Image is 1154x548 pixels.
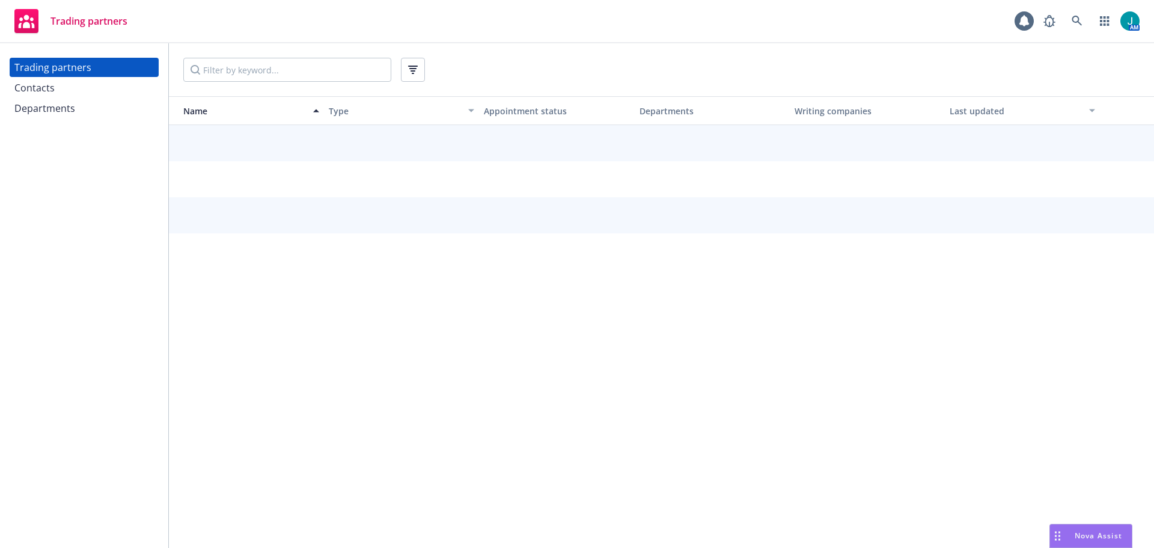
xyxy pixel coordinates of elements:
span: Trading partners [50,16,127,26]
a: Trading partners [10,4,132,38]
div: Type [329,105,461,117]
button: Writing companies [790,96,945,125]
div: Drag to move [1050,525,1065,547]
button: Appointment status [479,96,634,125]
div: Departments [14,99,75,118]
div: Appointment status [484,105,629,117]
div: Name [174,105,306,117]
button: Type [324,96,479,125]
span: Nova Assist [1075,531,1122,541]
a: Contacts [10,78,159,97]
div: Last updated [950,105,1082,117]
input: Filter by keyword... [183,58,391,82]
a: Trading partners [10,58,159,77]
button: Last updated [945,96,1100,125]
a: Search [1065,9,1089,33]
button: Name [169,96,324,125]
a: Switch app [1093,9,1117,33]
a: Report a Bug [1037,9,1061,33]
div: Writing companies [795,105,940,117]
img: photo [1120,11,1140,31]
div: Trading partners [14,58,91,77]
div: Contacts [14,78,55,97]
button: Departments [635,96,790,125]
a: Departments [10,99,159,118]
div: Departments [640,105,785,117]
button: Nova Assist [1049,524,1132,548]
